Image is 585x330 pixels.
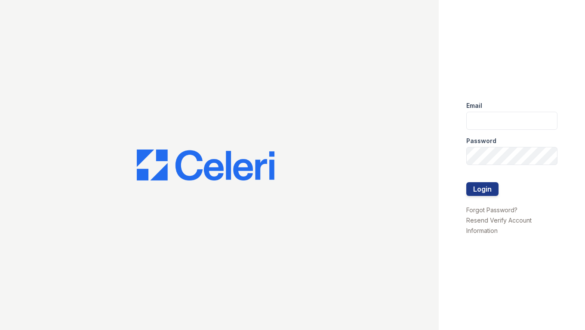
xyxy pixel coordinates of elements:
img: CE_Logo_Blue-a8612792a0a2168367f1c8372b55b34899dd931a85d93a1a3d3e32e68fde9ad4.png [137,150,274,180]
button: Login [466,182,499,196]
label: Email [466,101,482,110]
a: Resend Verify Account Information [466,217,532,234]
label: Password [466,137,496,145]
a: Forgot Password? [466,206,517,214]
